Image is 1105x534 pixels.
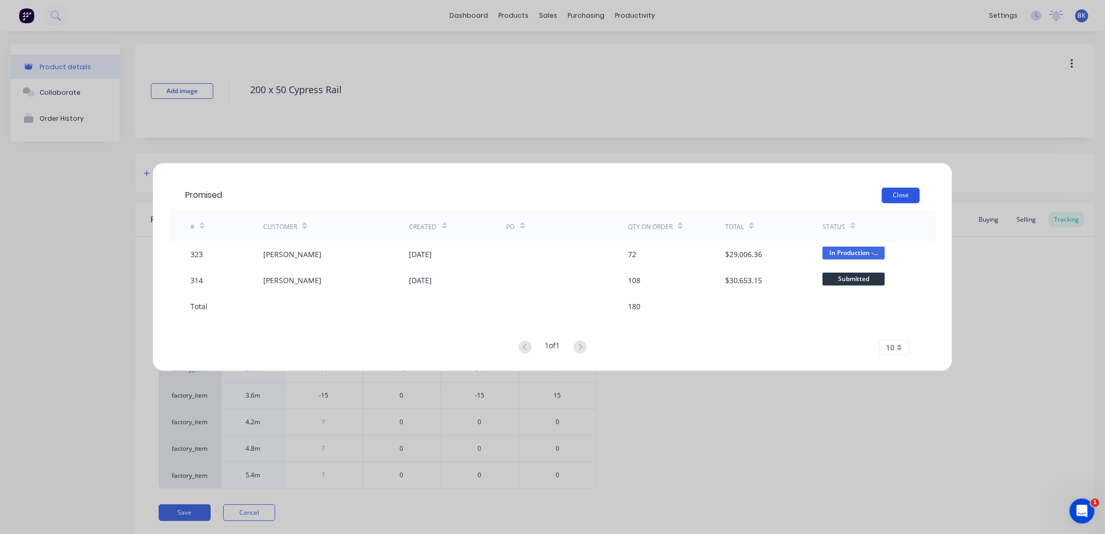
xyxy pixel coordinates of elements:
div: thumbs up [121,259,200,327]
div: Created [409,222,437,232]
div: Ben says… [8,259,200,340]
div: Awesome, thank you [115,135,191,145]
span: Submitted [823,272,885,285]
button: Home [182,4,201,24]
div: [PERSON_NAME] [263,249,322,260]
div: 323 [190,249,203,260]
div: This has now been fixed.Maricar • 7m ago [8,183,164,240]
div: Maricar says… [8,2,200,77]
div: [DATE] [409,249,432,260]
div: thumbs up [129,271,191,321]
div: Customer [263,222,297,232]
div: I’ve just received more information — this update is scheduled to be deployed tonight. [8,77,171,120]
textarea: Message… [9,319,199,337]
div: 314 [190,275,203,286]
img: Profile image for Maricar [30,6,46,22]
div: 1 of 1 [545,340,560,355]
div: $30,653.15 [725,275,762,286]
iframe: Intercom live chat [1070,499,1095,524]
div: Hi [PERSON_NAME], I can see that this order is still instatus. Just a heads-up — we’ll be releasi... [8,2,171,76]
div: I’ve just received more information — this update is scheduled to be deployed tonight. [17,83,162,114]
span: 10 [886,342,894,353]
div: Maricar says… [8,183,200,259]
div: # [190,222,195,232]
div: [DATE] [409,275,432,286]
p: Active in the last 15m [50,13,125,23]
div: 72 [628,249,636,260]
div: Total [725,222,744,232]
div: Maricar says… [8,159,200,183]
div: Promised [185,189,222,202]
i: Invoiced [101,40,132,48]
button: Send a message… [178,337,195,353]
div: Maricar says… [8,77,200,129]
span: In Production -... [823,246,885,259]
div: This has now been fixed. [17,189,156,200]
button: Upload attachment [49,341,58,349]
button: Gif picker [33,341,41,349]
span: 1 [1091,499,1099,507]
div: Ben says… [8,129,200,160]
button: Close [882,188,920,204]
div: PO [507,222,515,232]
div: No worries :) [8,159,71,182]
div: No worries :) [17,166,63,176]
button: go back [7,4,27,24]
div: Total [190,301,208,312]
div: [PERSON_NAME] [263,275,322,286]
div: 180 [628,301,640,312]
div: $29,006.36 [725,249,762,260]
div: Awesome, thank you [107,129,200,151]
div: Maricar • 7m ago [17,242,72,248]
h1: Maricar [50,5,82,13]
div: 108 [628,275,640,286]
button: Emoji picker [16,341,24,349]
div: Qty on order [628,222,673,232]
div: Hi [PERSON_NAME], I can see that this order is still in status. Just a heads-up — we’ll be releas... [17,8,162,70]
div: Status [823,222,845,232]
